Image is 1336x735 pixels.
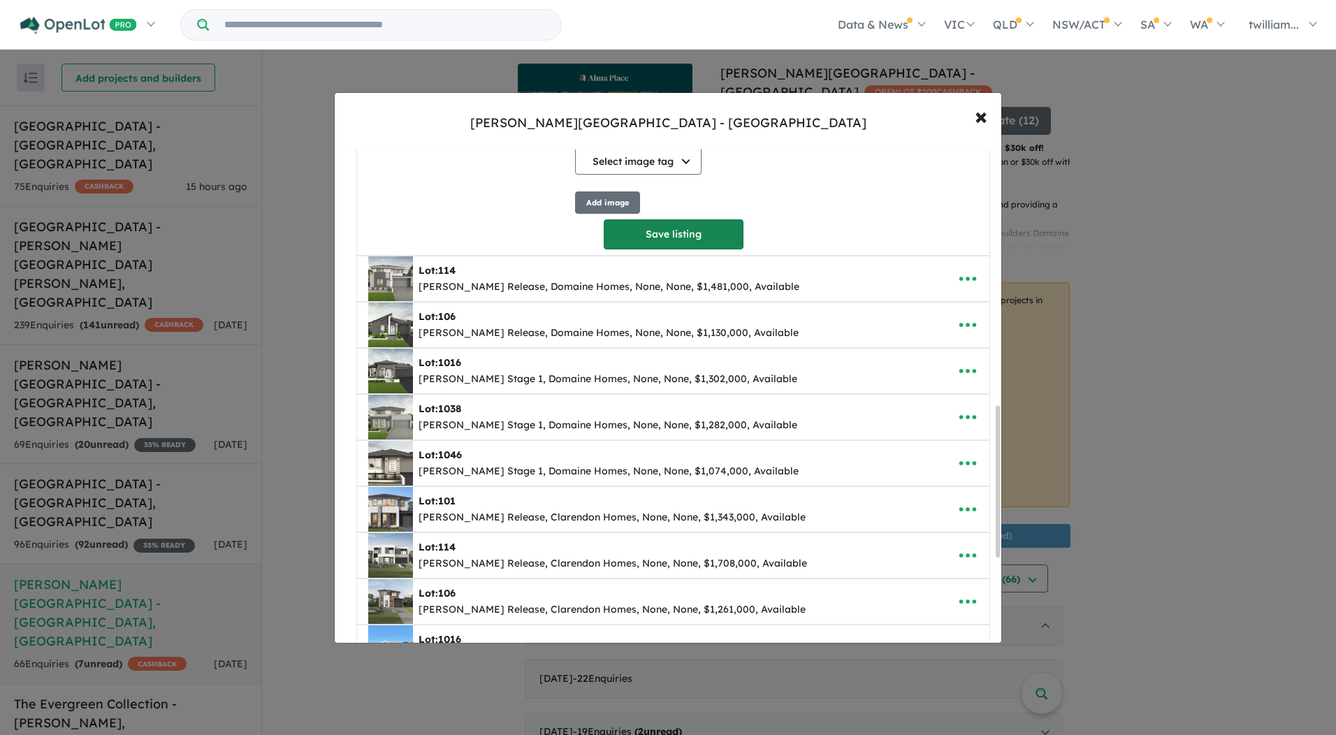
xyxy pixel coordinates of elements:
span: 106 [438,310,456,323]
div: [PERSON_NAME] Release, Domaine Homes, None, None, $1,481,000, Available [419,279,799,296]
span: twilliam... [1249,17,1299,31]
span: 106 [438,587,456,599]
b: Lot: [419,356,461,369]
input: Try estate name, suburb, builder or developer [212,10,558,40]
button: Select image tag [575,147,702,175]
img: Alma%20Place%20Estate%20-%20Oakville%20%20-%20Lot%201046___1753973984.jpg [368,441,413,486]
b: Lot: [419,495,456,507]
span: × [975,101,987,131]
span: 1016 [438,633,461,646]
div: [PERSON_NAME] Release, Clarendon Homes, None, None, $1,261,000, Available [419,602,806,618]
img: Alma%20Place%20Estate%20-%20Oakville%20%20-%20Lot%20101___1748574305.jpg [368,487,413,532]
div: [PERSON_NAME] Stage 1, Domaine Homes, None, None, $1,282,000, Available [419,417,797,434]
b: Lot: [419,402,461,415]
div: [PERSON_NAME][GEOGRAPHIC_DATA] - [GEOGRAPHIC_DATA] [470,114,866,132]
span: 101 [438,495,456,507]
span: 114 [438,264,456,277]
button: Save listing [604,219,743,249]
b: Lot: [419,541,456,553]
img: Alma%20Place%20Estate%20-%20Oakville%20%20-%20Lot%20106___1756728247.PNG [368,303,413,347]
div: [PERSON_NAME] Release, Domaine Homes, None, None, $1,130,000, Available [419,325,799,342]
b: Lot: [419,264,456,277]
button: Add image [575,191,640,214]
b: Lot: [419,633,461,646]
span: 114 [438,541,456,553]
div: [PERSON_NAME] Release, Clarendon Homes, None, None, $1,343,000, Available [419,509,806,526]
b: Lot: [419,310,456,323]
div: [PERSON_NAME] Stage 1, Domaine Homes, None, None, $1,302,000, Available [419,371,797,388]
img: Alma%20Place%20Estate%20-%20Oakville%20%20-%20Lot%20114___1748574732.PNG [368,256,413,301]
b: Lot: [419,587,456,599]
span: 1046 [438,449,462,461]
img: Alma%20Place%20Estate%20-%20Oakville%20%20-%20Lot%20106___1756728570.jpg [368,579,413,624]
div: [PERSON_NAME] Stage 1, Domaine Homes, None, None, $1,074,000, Available [419,463,799,480]
img: Alma%20Place%20Estate%20-%20Oakville%20%20-%20Lot%201038___1756140724.PNG [368,395,413,439]
div: [PERSON_NAME] Release, Clarendon Homes, None, None, $1,708,000, Available [419,555,807,572]
img: Alma%20Place%20Estate%20-%20Oakville%20%20-%20Lot%201016___1753974133.jpg [368,349,413,393]
span: 1038 [438,402,461,415]
img: Openlot PRO Logo White [20,17,137,34]
span: 1016 [438,356,461,369]
img: Alma%20Place%20Estate%20-%20Oakville%20%20-%20Lot%20114___1756140581.jpg [368,533,413,578]
b: Lot: [419,449,462,461]
img: Alma%20Place%20Estate%20-%20Oakville%20%20-%20Lot%201016___1753973644.jpg [368,625,413,670]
